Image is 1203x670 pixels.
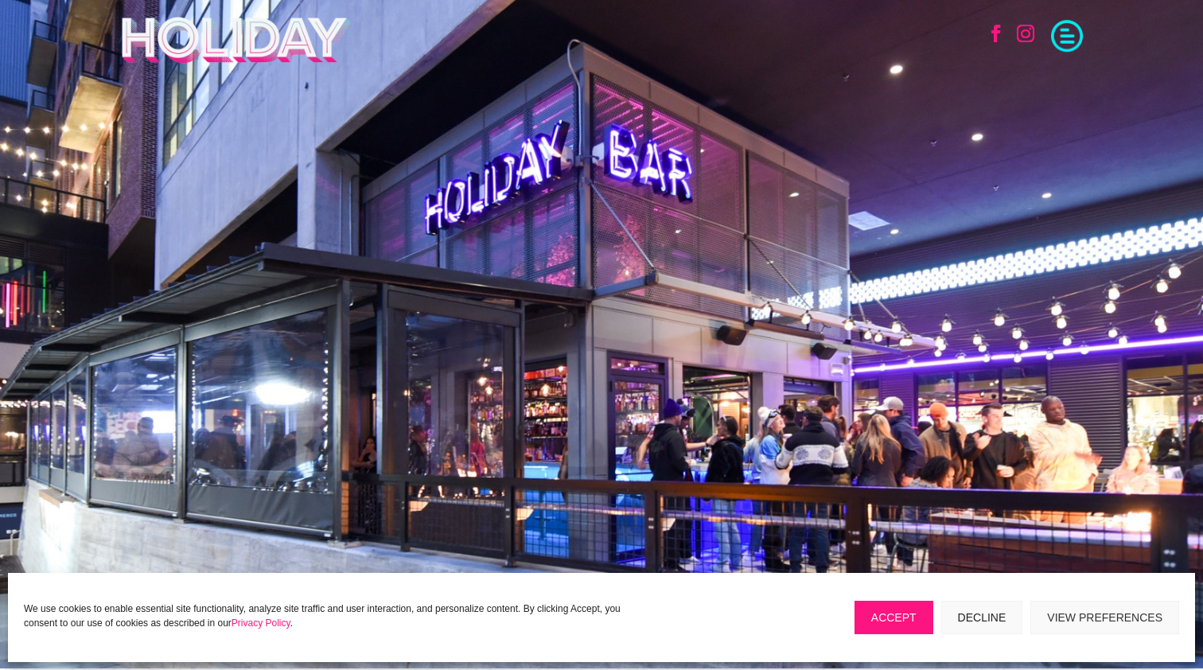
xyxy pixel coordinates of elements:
a: Follow on Facebook [979,16,1014,51]
a: Follow on Instagram [1008,16,1043,51]
img: Holiday [120,16,352,64]
a: Privacy Policy [232,617,290,629]
p: We use cookies to enable essential site functionality, analyze site traffic and user interaction,... [24,602,634,630]
button: Accept [855,601,933,634]
button: Decline [941,601,1023,634]
button: View preferences [1030,601,1179,634]
a: Holiday [120,53,352,66]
